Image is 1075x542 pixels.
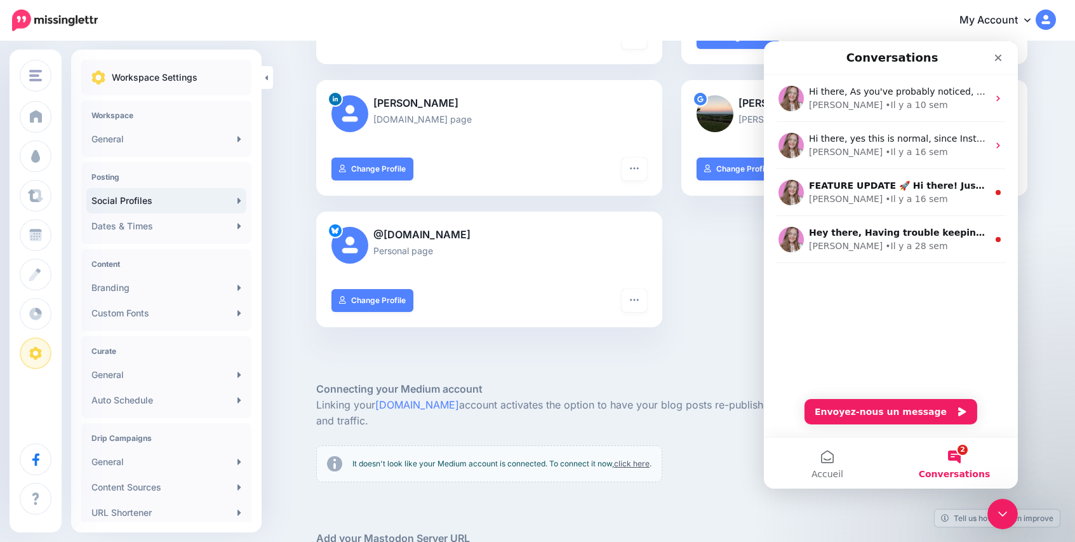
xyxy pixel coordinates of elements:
[86,500,246,525] a: URL Shortener
[697,95,733,132] img: ACg8ocJEXDv1hoo6klv4SyGNI0OplkhTARkx_4yidYJUsWjZq9RQTbbouAs96-c-87921.png
[331,227,368,264] img: user_default_image.png
[331,112,647,126] p: [DOMAIN_NAME] page
[112,70,197,85] p: Workspace Settings
[15,186,40,211] img: Profile image for Justine
[316,381,1027,397] h5: Connecting your Medium account
[331,158,413,180] a: Change Profile
[316,397,1027,430] p: Linking your account activates the option to have your blog posts re-published on Medium. Doing t...
[121,57,184,71] div: • Il y a 10 sem
[86,388,246,413] a: Auto Schedule
[86,475,246,500] a: Content Sources
[12,10,98,31] img: Missinglettr
[86,188,246,213] a: Social Profiles
[352,457,651,470] p: It doesn't look like your Medium account is connected. To connect it now, .
[91,172,241,182] h4: Posting
[764,41,1018,489] iframe: Intercom live chat
[86,213,246,239] a: Dates & Times
[29,70,42,81] img: menu.png
[935,510,1060,527] a: Tell us how we can improve
[45,104,119,118] div: [PERSON_NAME]
[48,428,79,437] span: Accueil
[127,396,254,447] button: Conversations
[91,71,105,85] img: settings.png
[45,198,119,212] div: [PERSON_NAME]
[45,57,119,71] div: [PERSON_NAME]
[375,398,459,411] a: [DOMAIN_NAME]
[91,259,241,269] h4: Content
[86,449,246,475] a: General
[86,275,246,301] a: Branding
[947,5,1056,36] a: My Account
[121,151,184,165] div: • Il y a 16 sem
[614,459,650,468] a: click here
[86,301,246,326] a: Custom Fonts
[331,95,647,112] p: [PERSON_NAME]
[91,111,241,120] h4: Workspace
[15,139,40,164] img: Profile image for Justine
[86,126,246,152] a: General
[697,112,1012,126] p: [PERSON_NAME]
[155,428,227,437] span: Conversations
[121,198,184,212] div: • Il y a 28 sem
[91,433,241,443] h4: Drip Campaigns
[697,158,778,180] a: Change Profile
[45,151,119,165] div: [PERSON_NAME]
[86,362,246,388] a: General
[15,91,40,117] img: Profile image for Justine
[41,358,213,383] button: Envoyez-nous un message
[331,243,647,258] p: Personal page
[331,227,647,243] p: @[DOMAIN_NAME]
[331,289,413,312] a: Change Profile
[331,95,368,132] img: user_default_image.png
[987,499,1018,529] iframe: Intercom live chat
[121,104,184,118] div: • Il y a 16 sem
[327,456,342,471] img: info-circle-grey.png
[91,346,241,356] h4: Curate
